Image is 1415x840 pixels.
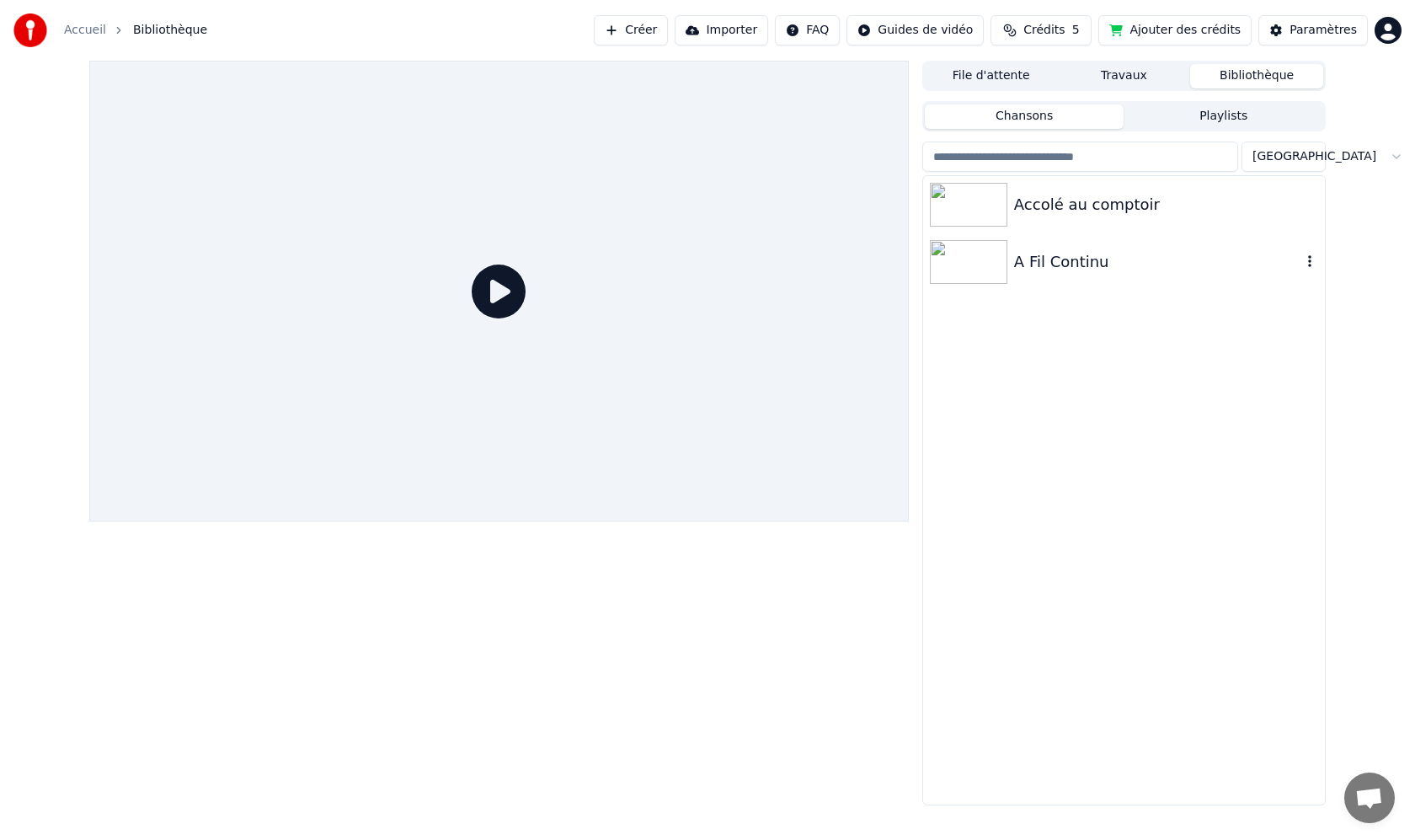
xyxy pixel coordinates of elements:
div: Paramètres [1290,22,1357,39]
span: 5 [1072,22,1080,39]
img: youka [13,13,47,47]
div: Accolé au comptoir [1014,193,1318,217]
button: Paramètres [1258,15,1368,45]
button: Ajouter des crédits [1098,15,1252,45]
button: Chansons [925,104,1124,129]
span: Bibliothèque [133,22,207,39]
button: Importer [675,15,768,45]
button: Playlists [1124,104,1323,129]
button: Crédits5 [990,15,1092,45]
button: Bibliothèque [1190,64,1323,88]
button: Travaux [1058,64,1191,88]
button: Créer [594,15,668,45]
div: Ouvrir le chat [1344,773,1395,823]
div: A Fil Continu [1014,250,1301,274]
button: FAQ [775,15,840,45]
span: [GEOGRAPHIC_DATA] [1252,148,1376,165]
span: Crédits [1023,22,1065,39]
button: Guides de vidéo [846,15,984,45]
nav: breadcrumb [64,22,207,39]
button: File d'attente [925,64,1058,88]
a: Accueil [64,22,106,39]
